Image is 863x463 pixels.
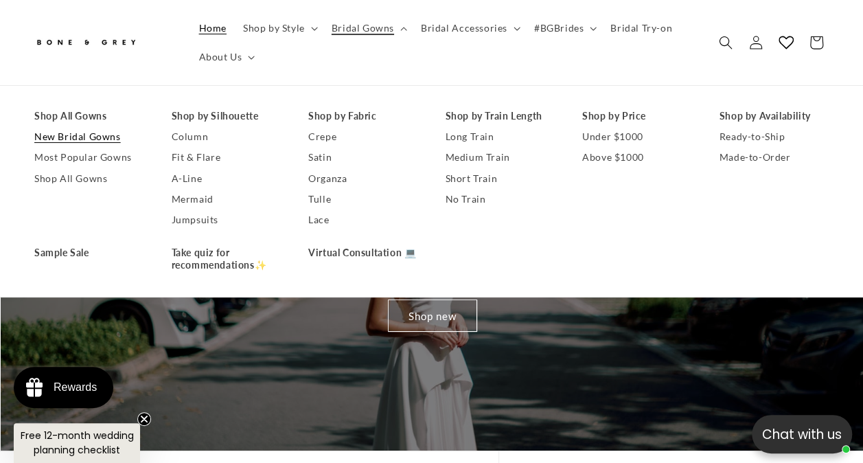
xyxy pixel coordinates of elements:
[308,210,418,230] a: Lace
[308,106,418,126] a: Shop by Fabric
[582,106,692,126] a: Shop by Price
[30,26,177,59] a: Bone and Grey Bridal
[308,148,418,168] a: Satin
[323,14,413,43] summary: Bridal Gowns
[446,189,555,210] a: No Train
[172,210,281,230] a: Jumpsuits
[243,22,305,34] span: Shop by Style
[308,243,418,264] a: Virtual Consultation 💻
[34,243,144,264] a: Sample Sale
[602,14,680,43] a: Bridal Try-on
[191,14,235,43] a: Home
[534,22,584,34] span: #BGBrides
[172,127,281,148] a: Column
[720,127,829,148] a: Ready-to-Ship
[446,106,555,126] a: Shop by Train Length
[191,43,261,71] summary: About Us
[172,148,281,168] a: Fit & Flare
[199,22,227,34] span: Home
[752,415,852,453] button: Open chatbox
[446,148,555,168] a: Medium Train
[308,127,418,148] a: Crepe
[172,168,281,189] a: A-Line
[610,22,672,34] span: Bridal Try-on
[308,168,418,189] a: Organza
[137,412,151,426] button: Close teaser
[446,168,555,189] a: Short Train
[388,300,477,332] a: Shop new
[446,127,555,148] a: Long Train
[526,14,602,43] summary: #BGBrides
[720,106,829,126] a: Shop by Availability
[34,148,144,168] a: Most Popular Gowns
[54,381,97,394] div: Rewards
[21,429,134,457] span: Free 12-month wedding planning checklist
[332,22,394,34] span: Bridal Gowns
[235,14,323,43] summary: Shop by Style
[34,106,144,126] a: Shop All Gowns
[199,51,242,63] span: About Us
[421,22,507,34] span: Bridal Accessories
[14,423,140,463] div: Free 12-month wedding planning checklistClose teaser
[752,425,852,444] p: Chat with us
[308,189,418,210] a: Tulle
[34,32,137,54] img: Bone and Grey Bridal
[582,148,692,168] a: Above $1000
[711,27,741,58] summary: Search
[34,127,144,148] a: New Bridal Gowns
[720,148,829,168] a: Made-to-Order
[413,14,526,43] summary: Bridal Accessories
[172,243,281,276] a: Take quiz for recommendations✨
[172,189,281,210] a: Mermaid
[34,168,144,189] a: Shop All Gowns
[172,106,281,126] a: Shop by Silhouette
[582,127,692,148] a: Under $1000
